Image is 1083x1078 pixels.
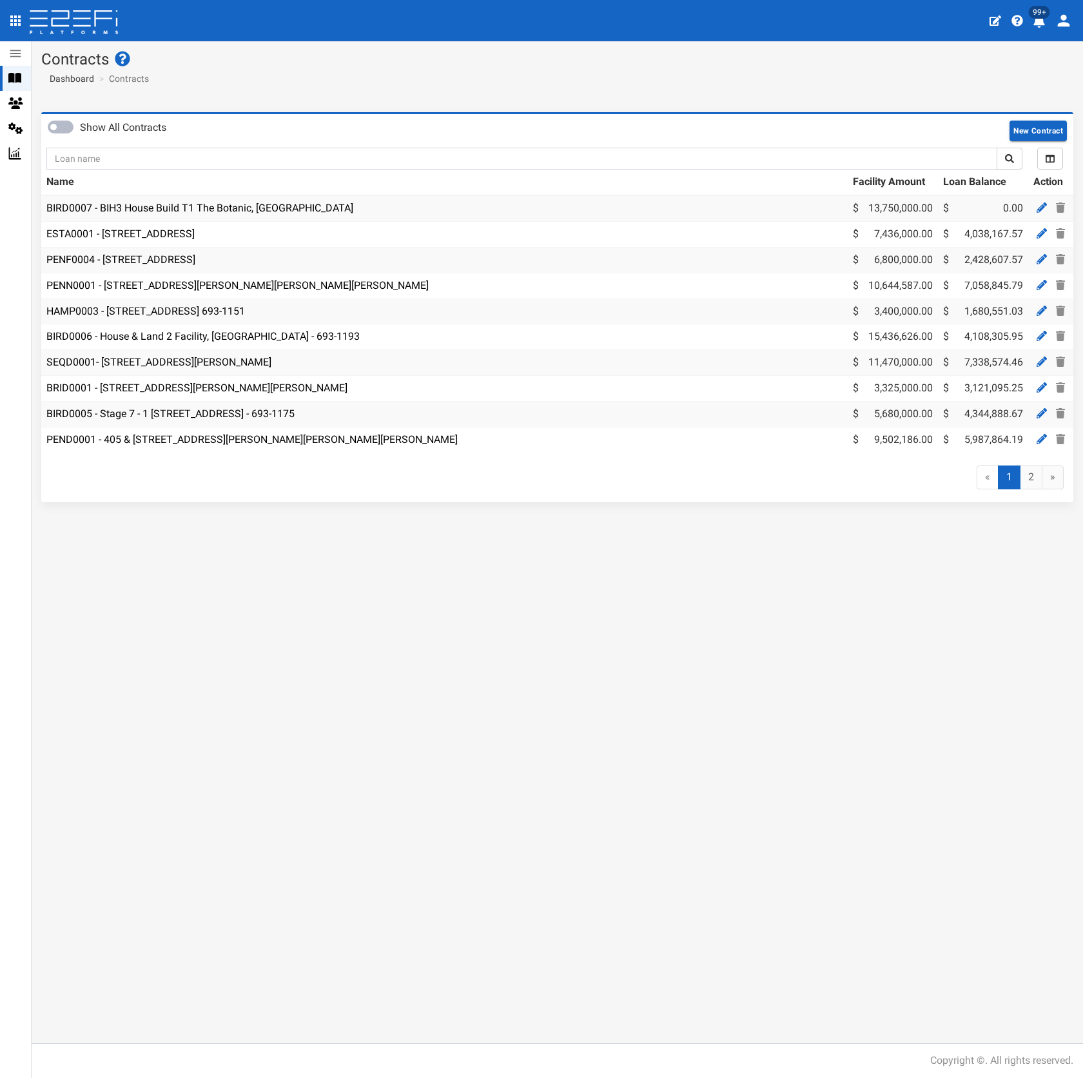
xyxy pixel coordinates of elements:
a: Delete Contract [1053,226,1068,242]
a: BIRD0005 - Stage 7 - 1 [STREET_ADDRESS] - 693-1175 [46,407,295,420]
td: 4,108,305.95 [938,324,1028,350]
a: Delete Contract [1053,431,1068,447]
a: Delete Contract [1053,277,1068,293]
td: 11,470,000.00 [848,350,938,376]
td: 3,400,000.00 [848,299,938,324]
a: Delete Contract [1053,303,1068,319]
a: BIRD0007 - BIH3 House Build T1 The Botanic, [GEOGRAPHIC_DATA] [46,202,353,214]
th: Loan Balance [938,170,1028,195]
td: 2,428,607.57 [938,247,1028,273]
th: Name [41,170,848,195]
a: SEQD0001- [STREET_ADDRESS][PERSON_NAME] [46,356,271,368]
td: 5,680,000.00 [848,401,938,427]
span: Dashboard [44,73,94,84]
td: 9,502,186.00 [848,427,938,452]
td: 7,058,845.79 [938,273,1028,299]
a: Delete Contract [1053,200,1068,216]
a: 2 [1020,465,1042,489]
td: 4,038,167.57 [938,222,1028,248]
a: Delete Contract [1053,406,1068,422]
a: Delete Contract [1053,380,1068,396]
td: 6,800,000.00 [848,247,938,273]
td: 3,325,000.00 [848,376,938,402]
a: Dashboard [44,72,94,85]
a: Delete Contract [1053,328,1068,344]
td: 3,121,095.25 [938,376,1028,402]
a: » [1042,465,1064,489]
a: Delete Contract [1053,354,1068,370]
td: 10,644,587.00 [848,273,938,299]
a: PENN0001 - [STREET_ADDRESS][PERSON_NAME][PERSON_NAME][PERSON_NAME] [46,279,429,291]
td: 7,436,000.00 [848,222,938,248]
li: Contracts [96,72,149,85]
a: BIRD0006 - House & Land 2 Facility, [GEOGRAPHIC_DATA] - 693-1193 [46,330,360,342]
a: PENF0004 - [STREET_ADDRESS] [46,253,195,266]
th: Facility Amount [848,170,938,195]
a: HAMP0003 - [STREET_ADDRESS] 693-1151 [46,305,245,317]
td: 1,680,551.03 [938,299,1028,324]
span: « [977,465,999,489]
input: Loan name [46,148,997,170]
a: Delete Contract [1053,251,1068,268]
div: Copyright ©. All rights reserved. [930,1053,1073,1068]
td: 7,338,574.46 [938,350,1028,376]
td: 5,987,864.19 [938,427,1028,452]
a: BRID0001 - [STREET_ADDRESS][PERSON_NAME][PERSON_NAME] [46,382,347,394]
label: Show All Contracts [80,121,166,135]
td: 4,344,888.67 [938,401,1028,427]
a: ESTA0001 - [STREET_ADDRESS] [46,228,195,240]
a: PEND0001 - 405 & [STREET_ADDRESS][PERSON_NAME][PERSON_NAME][PERSON_NAME] [46,433,458,446]
th: Action [1028,170,1073,195]
td: 13,750,000.00 [848,195,938,221]
td: 0.00 [938,195,1028,221]
span: 1 [998,465,1020,489]
button: New Contract [1010,121,1067,141]
td: 15,436,626.00 [848,324,938,350]
h1: Contracts [41,51,1073,68]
